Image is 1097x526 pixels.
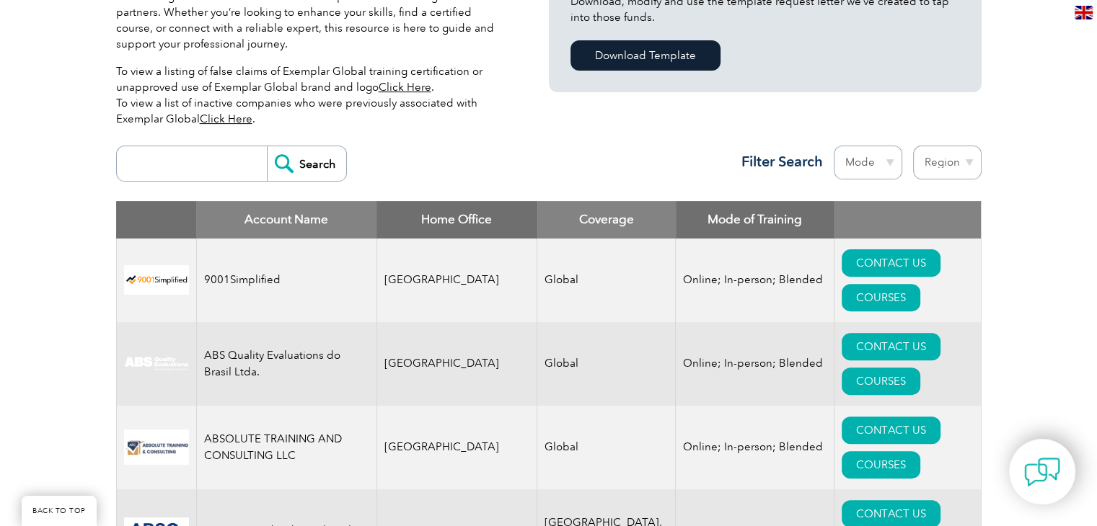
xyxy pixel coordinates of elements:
[376,322,537,406] td: [GEOGRAPHIC_DATA]
[676,201,834,239] th: Mode of Training: activate to sort column ascending
[124,429,189,465] img: 16e092f6-eadd-ed11-a7c6-00224814fd52-logo.png
[116,63,506,127] p: To view a listing of false claims of Exemplar Global training certification or unapproved use of ...
[676,239,834,322] td: Online; In-person; Blended
[376,201,537,239] th: Home Office: activate to sort column ascending
[842,284,920,311] a: COURSES
[537,322,676,406] td: Global
[124,356,189,372] img: c92924ac-d9bc-ea11-a814-000d3a79823d-logo.jpg
[196,406,376,489] td: ABSOLUTE TRAINING AND CONSULTING LLC
[842,367,920,395] a: COURSES
[842,249,940,277] a: CONTACT US
[22,496,97,526] a: BACK TO TOP
[733,153,823,171] h3: Filter Search
[842,451,920,478] a: COURSES
[124,265,189,295] img: 37c9c059-616f-eb11-a812-002248153038-logo.png
[570,40,721,71] a: Download Template
[200,112,252,125] a: Click Here
[1024,454,1060,490] img: contact-chat.png
[196,201,376,239] th: Account Name: activate to sort column descending
[379,81,431,94] a: Click Here
[267,146,346,181] input: Search
[1075,6,1093,19] img: en
[842,416,940,444] a: CONTACT US
[676,406,834,489] td: Online; In-person; Blended
[842,333,940,360] a: CONTACT US
[834,201,981,239] th: : activate to sort column ascending
[537,239,676,322] td: Global
[376,406,537,489] td: [GEOGRAPHIC_DATA]
[537,406,676,489] td: Global
[196,239,376,322] td: 9001Simplified
[196,322,376,406] td: ABS Quality Evaluations do Brasil Ltda.
[376,239,537,322] td: [GEOGRAPHIC_DATA]
[537,201,676,239] th: Coverage: activate to sort column ascending
[676,322,834,406] td: Online; In-person; Blended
